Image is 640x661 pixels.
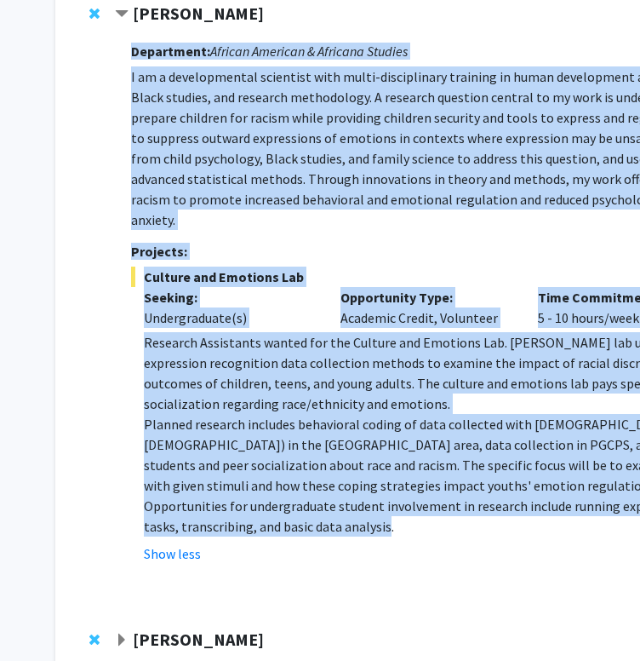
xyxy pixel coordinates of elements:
[144,287,316,308] p: Seeking:
[13,584,72,648] iframe: Chat
[144,543,201,564] button: Show less
[328,287,525,328] div: Academic Credit, Volunteer
[89,633,100,647] span: Remove Isabel Sierra from bookmarks
[89,7,100,20] span: Remove Angel Dunbar from bookmarks
[115,634,129,647] span: Expand Isabel Sierra Bookmark
[144,308,316,328] div: Undergraduate(s)
[131,43,210,60] strong: Department:
[133,629,264,650] strong: [PERSON_NAME]
[131,243,187,260] strong: Projects:
[115,8,129,21] span: Contract Angel Dunbar Bookmark
[340,287,512,308] p: Opportunity Type:
[133,3,264,24] strong: [PERSON_NAME]
[210,43,408,60] i: African American & Africana Studies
